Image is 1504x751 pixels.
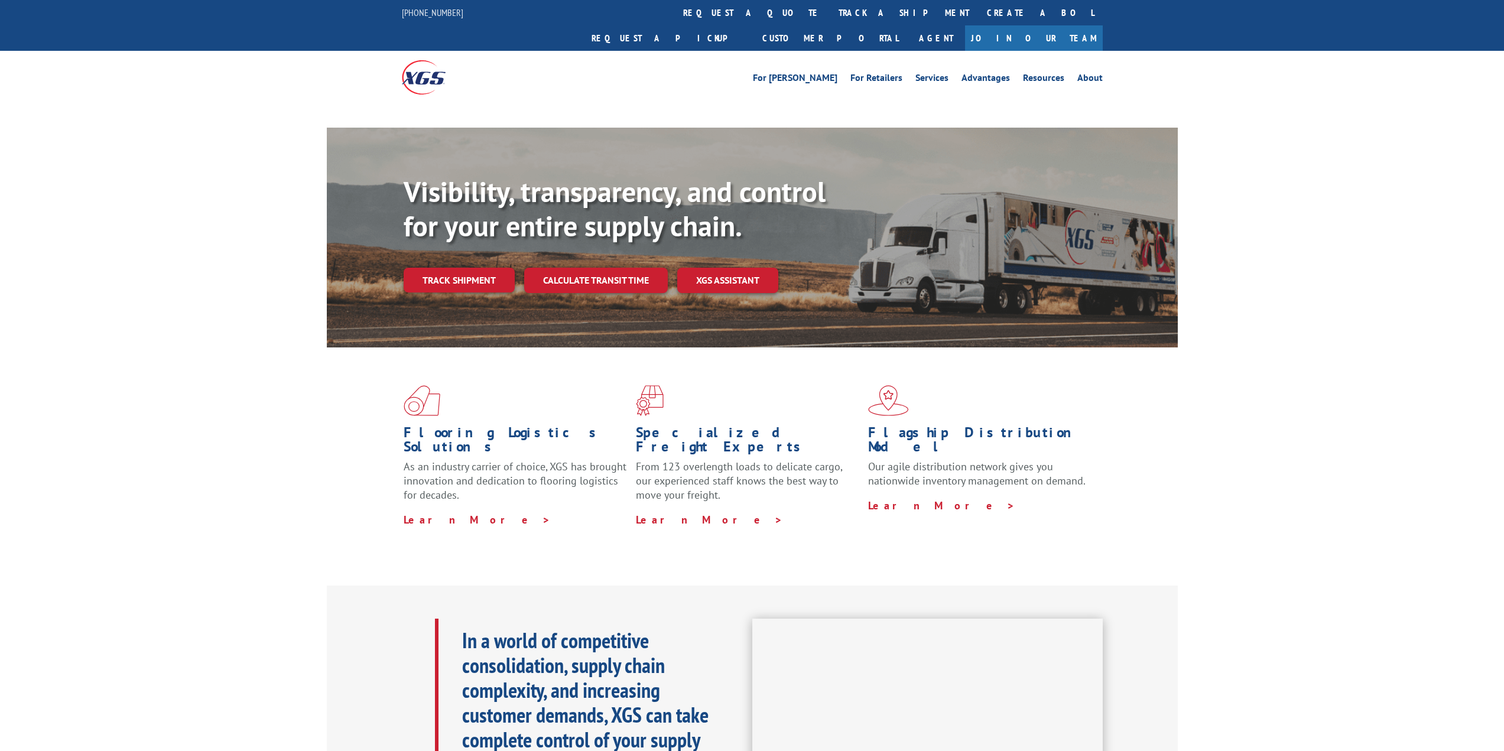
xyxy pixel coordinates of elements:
a: Track shipment [404,268,515,292]
a: Services [915,73,948,86]
a: Request a pickup [583,25,753,51]
span: Our agile distribution network gives you nationwide inventory management on demand. [868,460,1086,487]
span: As an industry carrier of choice, XGS has brought innovation and dedication to flooring logistics... [404,460,626,502]
img: xgs-icon-flagship-distribution-model-red [868,385,909,416]
h1: Flagship Distribution Model [868,425,1092,460]
a: Advantages [961,73,1010,86]
a: Customer Portal [753,25,907,51]
a: XGS ASSISTANT [677,268,778,293]
a: Learn More > [404,513,551,526]
a: For [PERSON_NAME] [753,73,837,86]
a: Learn More > [636,513,783,526]
a: Resources [1023,73,1064,86]
a: Learn More > [868,499,1015,512]
img: xgs-icon-total-supply-chain-intelligence-red [404,385,440,416]
h1: Flooring Logistics Solutions [404,425,627,460]
a: Agent [907,25,965,51]
a: [PHONE_NUMBER] [402,6,463,18]
a: Calculate transit time [524,268,668,293]
h1: Specialized Freight Experts [636,425,859,460]
a: Join Our Team [965,25,1103,51]
a: For Retailers [850,73,902,86]
a: About [1077,73,1103,86]
b: Visibility, transparency, and control for your entire supply chain. [404,173,826,244]
p: From 123 overlength loads to delicate cargo, our experienced staff knows the best way to move you... [636,460,859,512]
img: xgs-icon-focused-on-flooring-red [636,385,664,416]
